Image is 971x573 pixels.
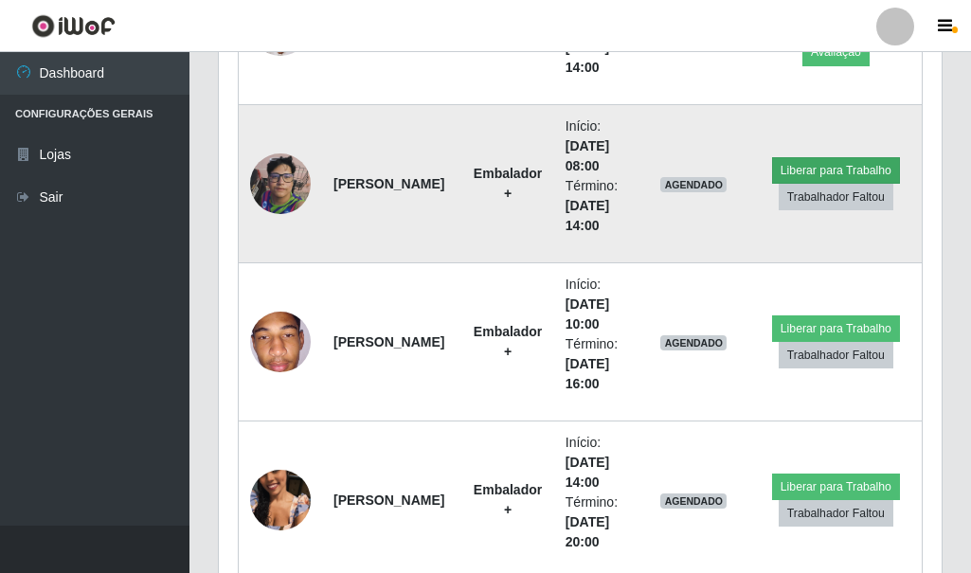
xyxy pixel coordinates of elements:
[566,455,609,490] time: [DATE] 14:00
[669,18,718,53] strong: há 02 h e 28 min
[772,474,900,500] button: Liberar para Trabalho
[772,157,900,184] button: Liberar para Trabalho
[566,356,609,391] time: [DATE] 16:00
[566,334,626,394] li: Término:
[566,198,609,233] time: [DATE] 14:00
[566,433,626,492] li: Início:
[772,315,900,342] button: Liberar para Trabalho
[474,166,542,201] strong: Embalador +
[250,275,311,409] img: 1756302948468.jpeg
[802,39,870,65] button: Avaliação
[660,335,727,350] span: AGENDADO
[333,492,444,508] strong: [PERSON_NAME]
[566,176,626,236] li: Término:
[566,275,626,334] li: Início:
[779,500,893,527] button: Trabalhador Faltou
[474,324,542,359] strong: Embalador +
[566,116,626,176] li: Início:
[474,482,542,517] strong: Embalador +
[250,446,311,554] img: 1754606387509.jpeg
[660,493,727,509] span: AGENDADO
[333,334,444,349] strong: [PERSON_NAME]
[250,152,311,216] img: 1756131999333.jpeg
[566,514,609,549] time: [DATE] 20:00
[566,138,609,173] time: [DATE] 08:00
[660,177,727,192] span: AGENDADO
[333,176,444,191] strong: [PERSON_NAME]
[31,14,116,38] img: CoreUI Logo
[779,184,893,210] button: Trabalhador Faltou
[566,296,609,331] time: [DATE] 10:00
[779,342,893,368] button: Trabalhador Faltou
[566,492,626,552] li: Término:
